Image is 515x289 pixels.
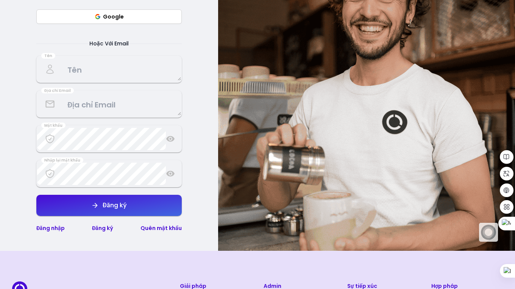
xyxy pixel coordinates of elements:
[36,9,182,24] button: Google
[41,123,66,129] div: Mật khẩu
[20,44,27,50] img: tab_domain_overview_orange.svg
[80,39,138,48] span: Hoặc Với Email
[21,12,37,18] div: v 4.0.25
[92,224,113,232] a: Đăng ký
[103,13,124,20] font: Google
[20,20,83,26] div: Domain: [DOMAIN_NAME]
[41,88,74,94] div: Địa chỉ Email
[12,12,18,18] img: logo_orange.svg
[36,224,65,232] a: Đăng nhập
[41,157,83,163] div: Nhập lại mật khẩu
[75,44,81,50] img: tab_keywords_by_traffic_grey.svg
[12,20,18,26] img: website_grey.svg
[84,45,128,50] div: Keywords by Traffic
[140,224,182,232] a: Quên mật khẩu
[29,45,68,50] div: Domain Overview
[99,202,127,208] div: Đăng ký
[41,53,55,59] div: Tên
[36,195,182,216] button: Đăng ký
